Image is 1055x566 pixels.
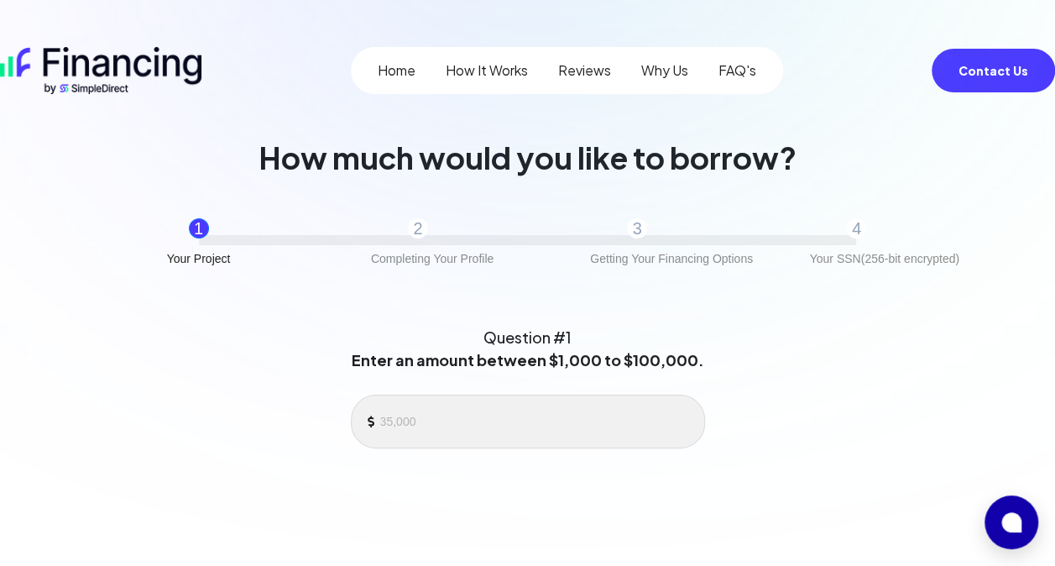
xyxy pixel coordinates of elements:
p: Question #1 [483,326,572,349]
div: Completing Your Profile [371,249,494,269]
p: Enter an amount between $1,000 to $100,000. [352,349,704,371]
span: 4 [852,217,861,240]
input: 35,000 [380,409,691,434]
button: Open chat window [984,495,1038,549]
a: FAQ's [718,60,756,81]
div: Getting Your Financing Options [590,249,753,269]
a: Home [378,60,415,81]
a: Reviews [558,60,611,81]
span: 3 [633,217,642,240]
a: Why Us [641,60,688,81]
span: 1 [194,217,203,240]
a: How It Works [446,60,528,81]
span: 2 [413,217,422,240]
button: Contact Us [932,49,1055,92]
div: Your Project [167,249,231,269]
div: Your SSN(256-bit encrypted) [809,249,958,269]
h1: How much would you like to borrow? [259,141,796,175]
